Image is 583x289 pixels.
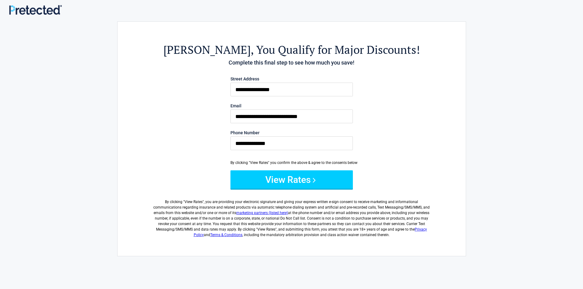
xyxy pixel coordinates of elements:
[210,233,242,237] a: Terms & Conditions
[230,104,353,108] label: Email
[9,5,62,14] img: Main Logo
[230,170,353,189] button: View Rates
[151,59,432,67] h4: Complete this final step to see how much you save!
[151,42,432,57] h2: , You Qualify for Major Discounts!
[236,211,288,215] a: marketing partners (listed here)
[230,77,353,81] label: Street Address
[230,131,353,135] label: Phone Number
[163,42,251,57] span: [PERSON_NAME]
[151,194,432,238] label: By clicking " ", you are providing your electronic signature and giving your express written e-si...
[185,200,203,204] span: View Rates
[230,160,353,165] div: By clicking "View Rates" you confirm the above & agree to the consents below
